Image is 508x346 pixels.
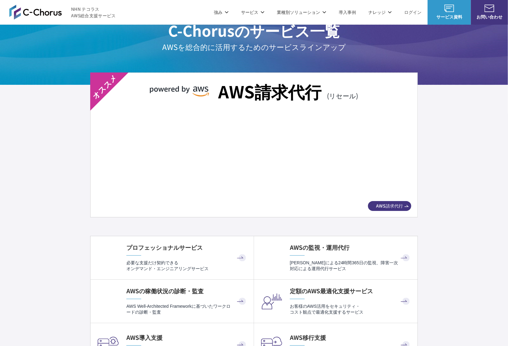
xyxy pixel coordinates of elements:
[214,9,229,15] p: 強み
[290,260,411,272] p: [PERSON_NAME]による24時間365日の監視、障害一次対応による運用代行サービス
[368,9,392,15] p: ナレッジ
[339,9,356,15] a: 導入事例
[277,9,326,15] p: 業種別ソリューション
[91,236,254,279] a: プロフェッショナルサービス 必要な支援だけ契約できるオンデマンド・エンジニアリングサービス
[254,236,417,279] a: AWSの監視・運用代行 [PERSON_NAME]による24時間365日の監視、障害一次対応による運用代行サービス
[241,9,265,15] p: サービス
[327,91,358,101] span: (リセール)
[9,5,116,19] a: AWS総合支援サービス C-Chorus NHN テコラスAWS総合支援サービス
[126,243,248,252] h4: プロフェッショナルサービス
[404,9,421,15] a: ログイン
[126,287,248,295] h4: AWSの稼働状況の診断・監査
[91,280,254,323] a: AWSの稼働状況の診断・監査 AWS Well-Architected Frameworkに基づいたワークロードの診断・監査
[444,5,454,12] img: AWS総合支援サービス C-Chorus サービス資料
[126,333,248,342] h4: AWS導入支援
[254,280,417,323] a: 定額のAWS最適化支援サービス お客様のAWS活用をセキュリティ・コスト観点で最適化支援するサービス
[290,303,411,315] p: お客様のAWS活用をセキュリティ・ コスト観点で最適化支援するサービス
[90,72,418,217] a: powered by AWS AWS請求代行(リセール) 最大10%OFFor個別割引(EC2 15%OFF・CloudFront 65%OFFなど) 初期費用・手数料、技術サポート、サイバー対...
[428,14,471,20] span: サービス資料
[290,333,411,342] h4: AWS移行支援
[218,79,358,104] h3: AWS請求代行
[485,5,494,12] img: お問い合わせ
[290,243,411,252] h4: AWSの監視・運用代行
[368,203,411,209] span: AWS請求代行
[126,303,248,315] p: AWS Well-Architected Frameworkに基づいたワークロードの診断・監査
[150,86,209,97] img: powered by AWS
[9,5,62,19] img: AWS総合支援サービス C-Chorus
[290,287,411,295] h4: 定額のAWS最適化支援サービス
[126,260,248,272] p: 必要な支援だけ契約できる オンデマンド・エンジニアリングサービス
[108,114,400,196] img: 最大10%OFFor個別割引(EC2 15%OFF・CloudFront 65%OFFなど) 初期費用・手数料、技術サポート、サイバー対応クラウド保険 無料
[471,14,508,20] span: お問い合わせ
[71,6,116,19] span: NHN テコラス AWS総合支援サービス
